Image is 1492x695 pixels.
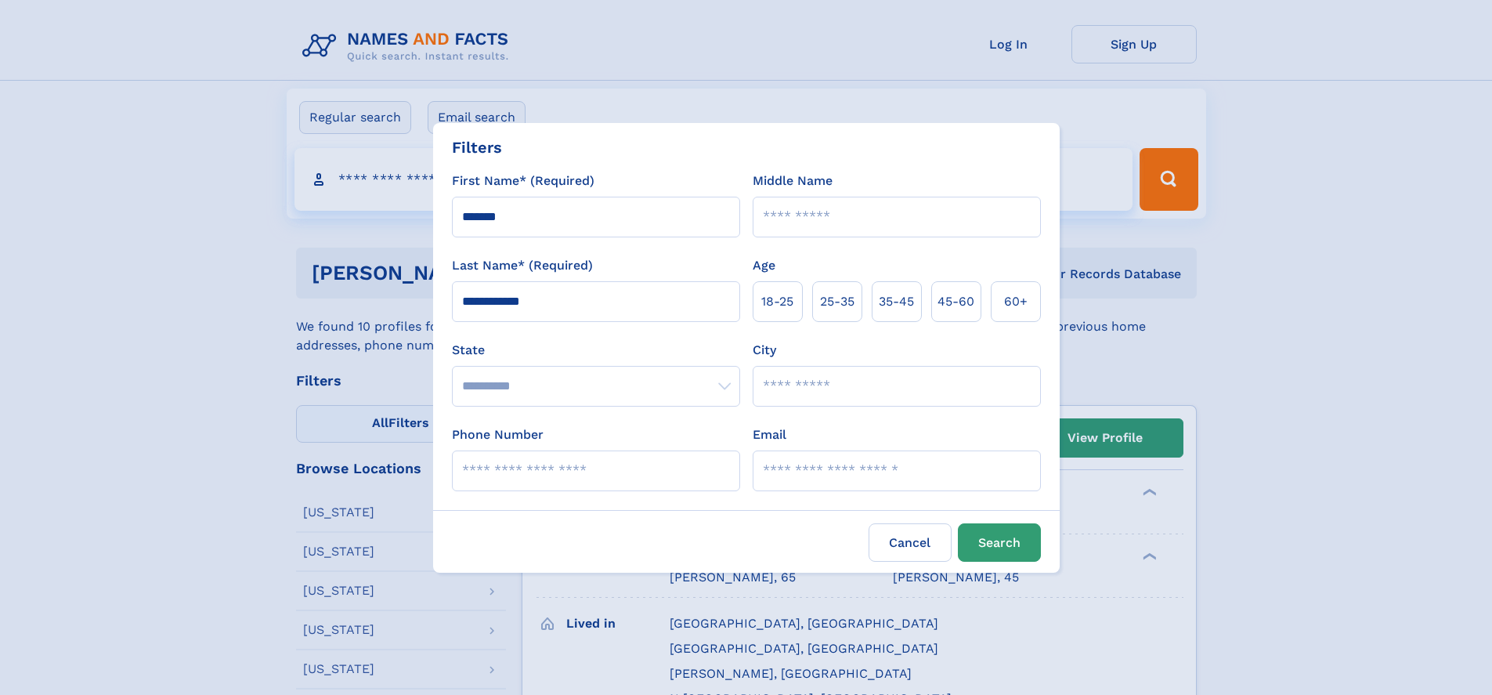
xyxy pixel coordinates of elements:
[879,292,914,311] span: 35‑45
[452,136,502,159] div: Filters
[937,292,974,311] span: 45‑60
[452,341,740,360] label: State
[452,425,544,444] label: Phone Number
[958,523,1041,562] button: Search
[452,256,593,275] label: Last Name* (Required)
[761,292,793,311] span: 18‑25
[753,172,833,190] label: Middle Name
[869,523,952,562] label: Cancel
[452,172,594,190] label: First Name* (Required)
[1004,292,1028,311] span: 60+
[820,292,854,311] span: 25‑35
[753,256,775,275] label: Age
[753,341,776,360] label: City
[753,425,786,444] label: Email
